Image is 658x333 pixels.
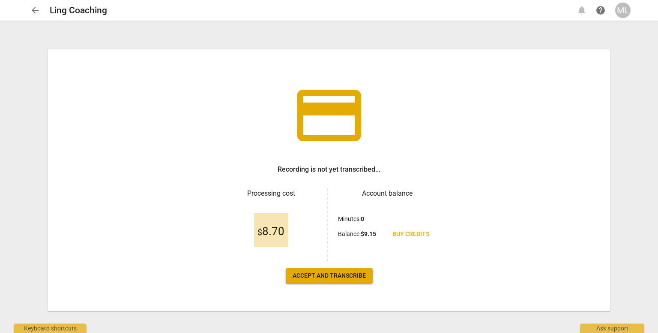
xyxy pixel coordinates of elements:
[338,230,376,239] p: Balance :
[361,230,376,237] b: $ 9.15
[392,230,429,239] span: Buy credits
[14,324,87,333] div: Keyboard shortcuts
[580,324,644,333] div: Ask support
[286,268,373,284] button: Accept and transcribe
[30,5,40,15] span: arrow_back
[386,227,436,242] a: Buy credits
[278,164,380,175] h3: Recording is not yet transcribed...
[222,188,320,199] h3: Processing cost
[615,3,631,18] button: ML
[293,272,366,280] span: Accept and transcribe
[50,5,107,16] h2: Ling Coaching
[257,225,284,238] span: 8.70
[338,188,436,199] h3: Account balance
[290,77,368,154] span: credit_card
[338,215,364,224] p: Minutes :
[595,5,606,15] span: help
[361,215,364,222] b: 0
[593,3,608,18] a: Help
[257,227,262,237] span: $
